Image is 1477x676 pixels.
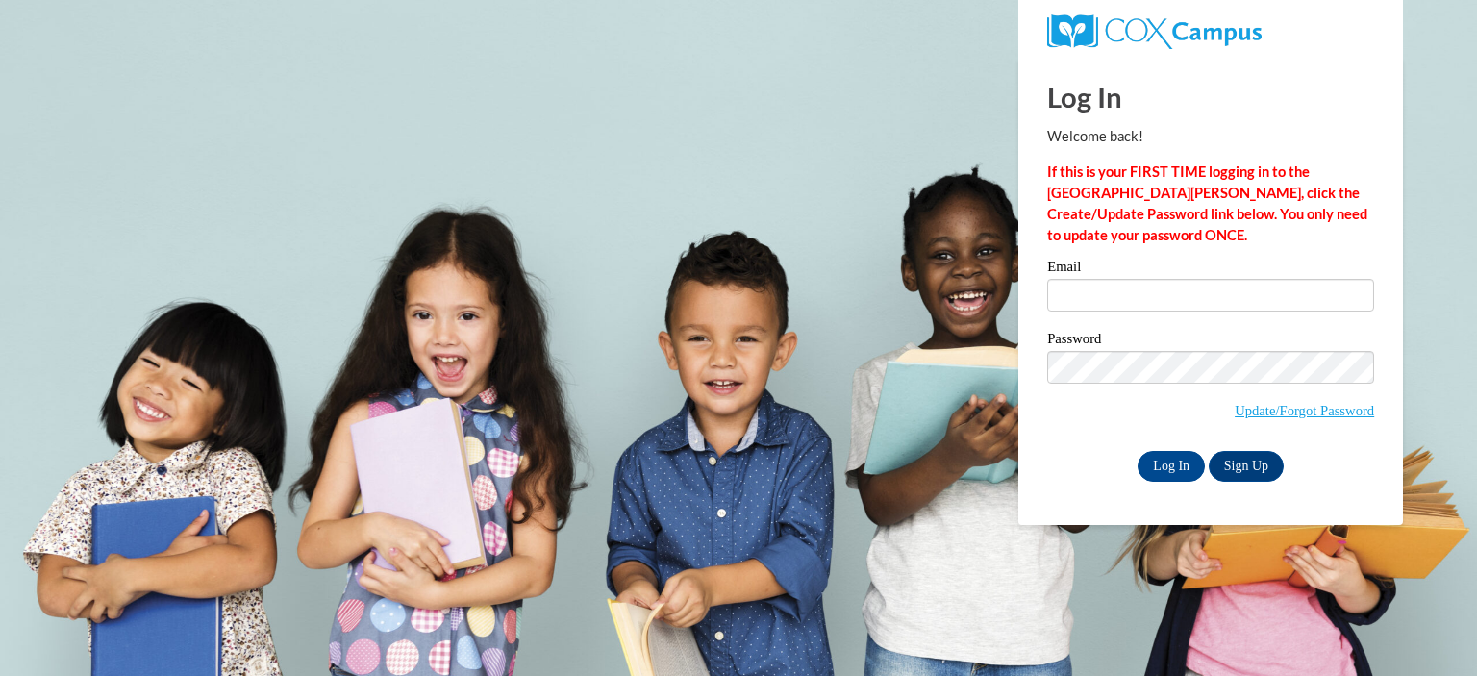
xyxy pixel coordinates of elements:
[1209,451,1284,482] a: Sign Up
[1047,260,1374,279] label: Email
[1047,14,1262,49] img: COX Campus
[1235,403,1374,418] a: Update/Forgot Password
[1047,22,1262,38] a: COX Campus
[1047,77,1374,116] h1: Log In
[1047,126,1374,147] p: Welcome back!
[1047,163,1367,243] strong: If this is your FIRST TIME logging in to the [GEOGRAPHIC_DATA][PERSON_NAME], click the Create/Upd...
[1047,332,1374,351] label: Password
[1138,451,1205,482] input: Log In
